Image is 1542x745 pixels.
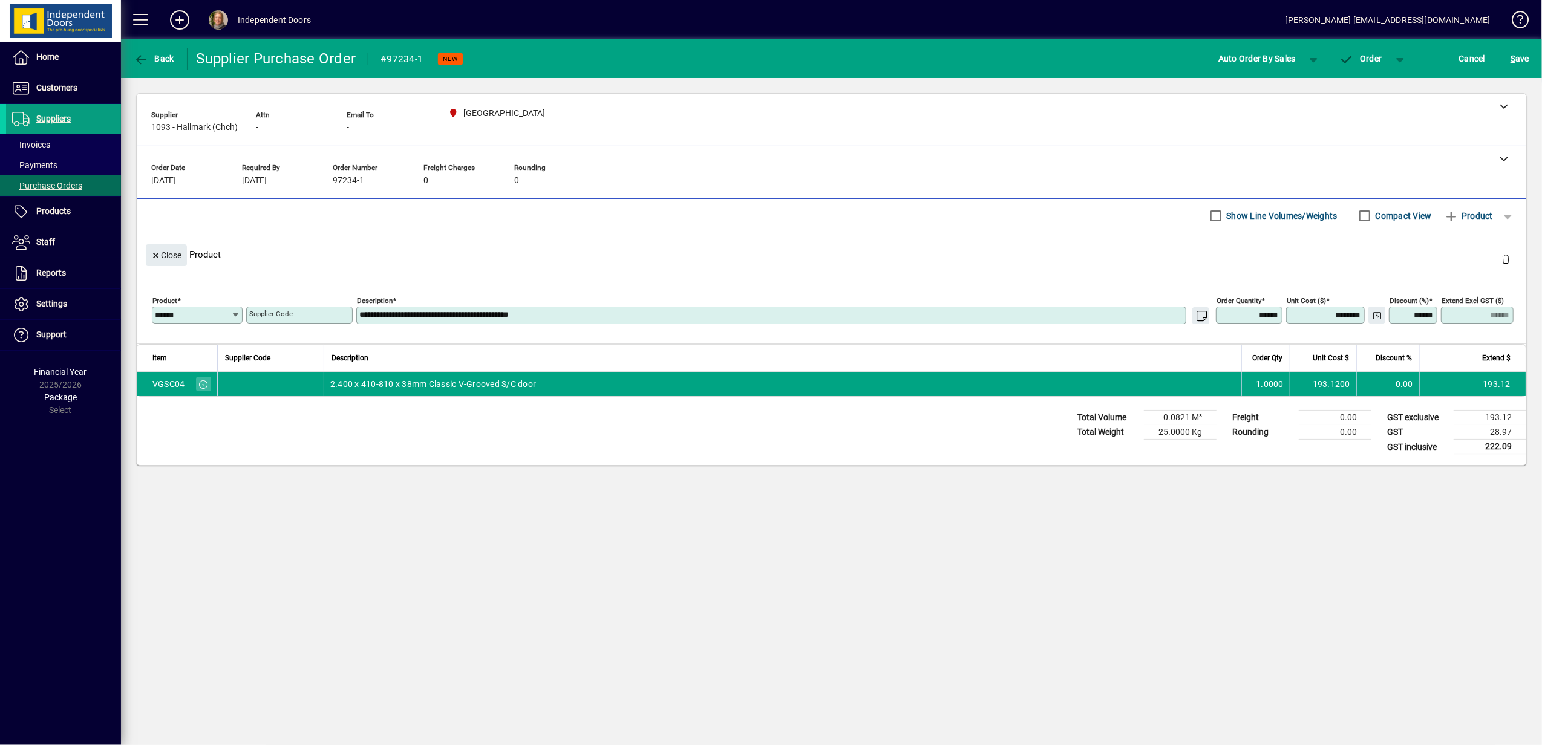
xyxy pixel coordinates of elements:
[381,50,423,69] div: #97234-1
[1381,440,1454,455] td: GST inclusive
[12,160,57,170] span: Payments
[6,155,121,175] a: Payments
[1217,296,1261,305] mat-label: Order Quantity
[6,197,121,227] a: Products
[443,55,458,63] span: NEW
[514,176,519,186] span: 0
[1511,49,1529,68] span: ave
[1456,48,1489,70] button: Cancel
[1381,411,1454,425] td: GST exclusive
[225,351,270,365] span: Supplier Code
[1356,372,1419,396] td: 0.00
[333,176,364,186] span: 97234-1
[330,378,536,390] span: 2.400 x 410-810 x 38mm Classic V-Grooved S/C door
[1454,425,1526,440] td: 28.97
[1381,425,1454,440] td: GST
[6,134,121,155] a: Invoices
[151,246,182,265] span: Close
[1511,54,1515,63] span: S
[1226,425,1299,440] td: Rounding
[1226,411,1299,425] td: Freight
[1290,372,1356,396] td: 193.1200
[36,114,71,123] span: Suppliers
[249,310,293,318] mat-label: Supplier Code
[1224,210,1338,222] label: Show Line Volumes/Weights
[36,299,67,308] span: Settings
[36,330,67,339] span: Support
[137,232,1526,276] div: Product
[1503,2,1527,42] a: Knowledge Base
[1442,296,1504,305] mat-label: Extend excl GST ($)
[1313,351,1349,365] span: Unit Cost $
[151,176,176,186] span: [DATE]
[1368,307,1385,324] button: Change Price Levels
[1218,49,1296,68] span: Auto Order By Sales
[6,227,121,258] a: Staff
[1071,425,1144,440] td: Total Weight
[146,244,187,266] button: Close
[1491,253,1520,264] app-page-header-button: Delete
[1376,351,1412,365] span: Discount %
[12,181,82,190] span: Purchase Orders
[12,140,50,149] span: Invoices
[1373,210,1432,222] label: Compact View
[1508,48,1532,70] button: Save
[1144,425,1217,440] td: 25.0000 Kg
[242,176,267,186] span: [DATE]
[256,123,258,132] span: -
[1438,205,1499,227] button: Product
[6,175,121,196] a: Purchase Orders
[1252,351,1282,365] span: Order Qty
[36,268,66,278] span: Reports
[34,367,87,377] span: Financial Year
[1333,48,1388,70] button: Order
[131,48,177,70] button: Back
[44,392,77,402] span: Package
[1286,10,1491,30] div: [PERSON_NAME] [EMAIL_ADDRESS][DOMAIN_NAME]
[160,9,199,31] button: Add
[6,73,121,103] a: Customers
[1390,296,1429,305] mat-label: Discount (%)
[357,296,393,305] mat-label: Description
[1339,54,1382,63] span: Order
[6,289,121,319] a: Settings
[1419,372,1526,396] td: 193.12
[152,351,167,365] span: Item
[1491,244,1520,273] button: Delete
[1287,296,1326,305] mat-label: Unit Cost ($)
[423,176,428,186] span: 0
[1299,411,1371,425] td: 0.00
[151,123,238,132] span: 1093 - Hallmark (Chch)
[1241,372,1290,396] td: 1.0000
[1444,206,1493,226] span: Product
[1212,48,1302,70] button: Auto Order By Sales
[1144,411,1217,425] td: 0.0821 M³
[1482,351,1511,365] span: Extend $
[36,206,71,216] span: Products
[238,10,311,30] div: Independent Doors
[347,123,349,132] span: -
[6,42,121,73] a: Home
[152,378,185,390] div: VGSC04
[199,9,238,31] button: Profile
[6,258,121,288] a: Reports
[121,48,188,70] app-page-header-button: Back
[197,49,356,68] div: Supplier Purchase Order
[36,52,59,62] span: Home
[1299,425,1371,440] td: 0.00
[134,54,174,63] span: Back
[1459,49,1486,68] span: Cancel
[36,237,55,247] span: Staff
[36,83,77,93] span: Customers
[332,351,368,365] span: Description
[1454,411,1526,425] td: 193.12
[143,249,190,260] app-page-header-button: Close
[152,296,177,305] mat-label: Product
[1071,411,1144,425] td: Total Volume
[6,320,121,350] a: Support
[1454,440,1526,455] td: 222.09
